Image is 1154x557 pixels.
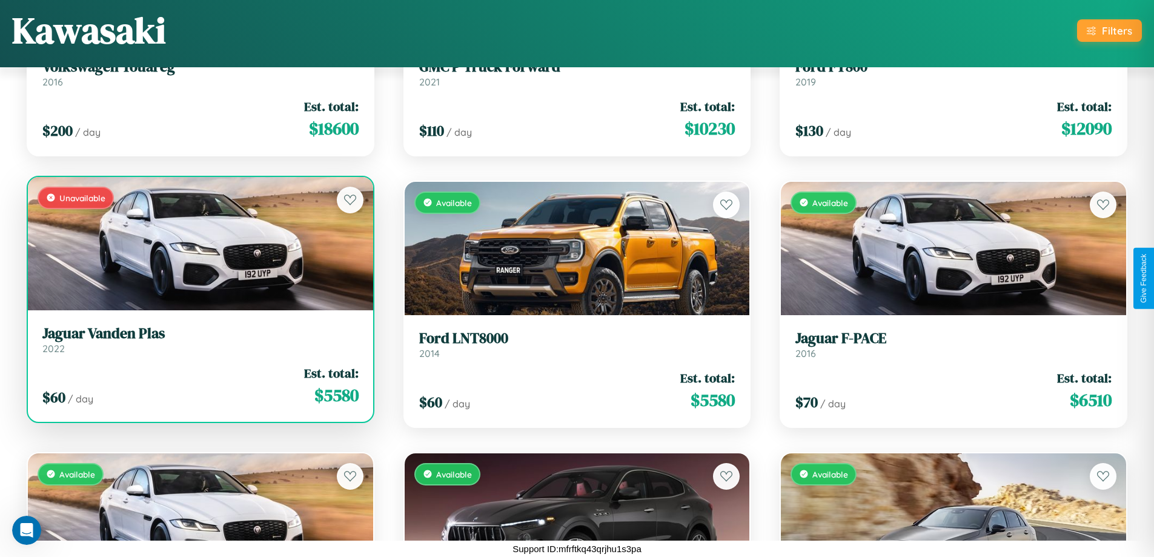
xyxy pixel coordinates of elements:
[419,330,735,359] a: Ford LNT80002014
[795,330,1112,359] a: Jaguar F-PACE2016
[445,398,470,410] span: / day
[1102,24,1132,37] div: Filters
[820,398,846,410] span: / day
[42,387,65,407] span: $ 60
[42,325,359,355] a: Jaguar Vanden Plas2022
[59,469,95,479] span: Available
[419,392,442,412] span: $ 60
[1057,369,1112,387] span: Est. total:
[680,369,735,387] span: Est. total:
[1139,254,1148,303] div: Give Feedback
[826,126,851,138] span: / day
[795,392,818,412] span: $ 70
[42,76,63,88] span: 2016
[795,121,823,141] span: $ 130
[691,388,735,412] span: $ 5580
[812,198,848,208] span: Available
[42,325,359,342] h3: Jaguar Vanden Plas
[75,126,101,138] span: / day
[12,5,166,55] h1: Kawasaki
[59,193,105,203] span: Unavailable
[795,347,816,359] span: 2016
[309,116,359,141] span: $ 18600
[1061,116,1112,141] span: $ 12090
[685,116,735,141] span: $ 10230
[304,98,359,115] span: Est. total:
[419,121,444,141] span: $ 110
[419,58,735,88] a: GMC P Truck Forward2021
[68,393,93,405] span: / day
[304,364,359,382] span: Est. total:
[314,383,359,407] span: $ 5580
[42,58,359,76] h3: Volkswagen Touareg
[419,76,440,88] span: 2021
[446,126,472,138] span: / day
[1057,98,1112,115] span: Est. total:
[419,330,735,347] h3: Ford LNT8000
[419,58,735,76] h3: GMC P Truck Forward
[795,58,1112,88] a: Ford FT8002019
[436,198,472,208] span: Available
[42,121,73,141] span: $ 200
[1077,19,1142,42] button: Filters
[436,469,472,479] span: Available
[1070,388,1112,412] span: $ 6510
[419,347,440,359] span: 2014
[795,76,816,88] span: 2019
[42,342,65,355] span: 2022
[795,58,1112,76] h3: Ford FT800
[12,516,41,545] iframe: Intercom live chat
[795,330,1112,347] h3: Jaguar F-PACE
[680,98,735,115] span: Est. total:
[42,58,359,88] a: Volkswagen Touareg2016
[512,541,642,557] p: Support ID: mfrftkq43qrjhu1s3pa
[812,469,848,479] span: Available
